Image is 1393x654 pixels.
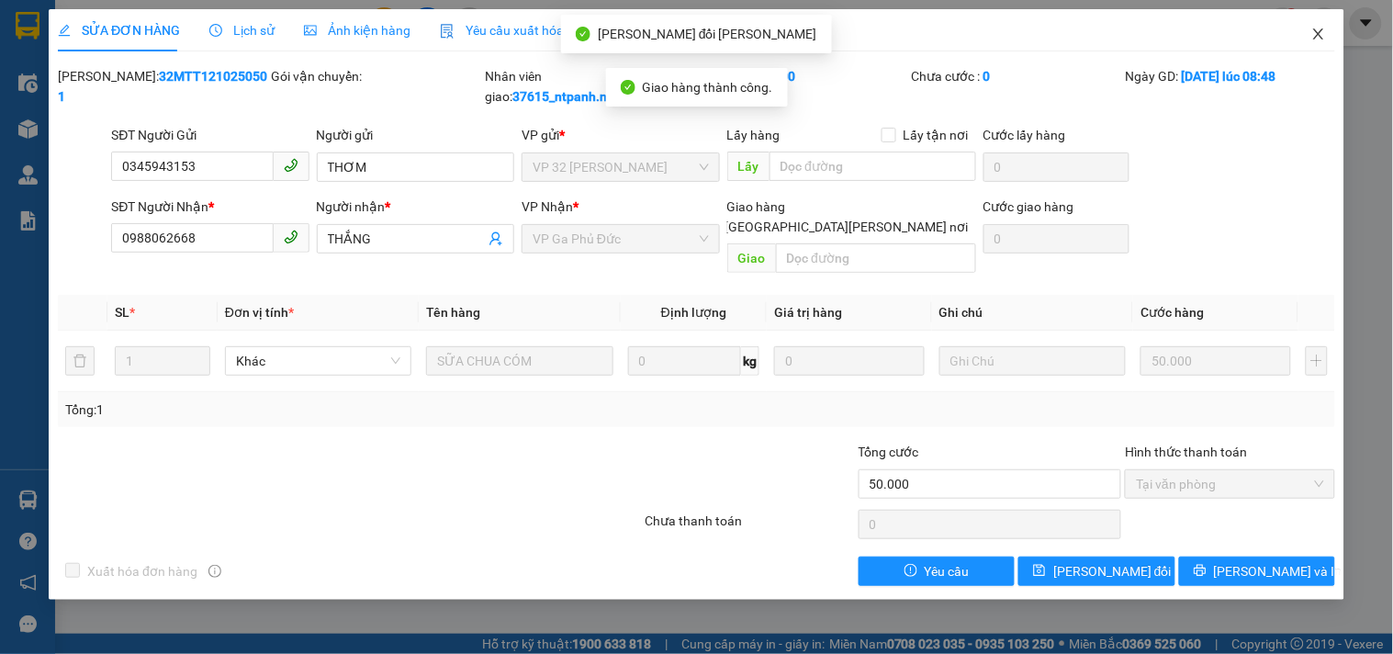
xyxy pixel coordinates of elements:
[58,69,267,104] b: 32MTT1210250501
[58,24,71,37] span: edit
[272,66,481,86] div: Gói vận chuyển:
[485,66,694,107] div: Nhân viên giao:
[209,24,222,37] span: clock-circle
[1194,564,1207,579] span: printer
[698,66,907,86] div: Cước rồi :
[925,561,970,581] span: Yêu cầu
[111,197,309,217] div: SĐT Người Nhận
[304,24,317,37] span: picture
[661,305,726,320] span: Định lượng
[859,557,1015,586] button: exclamation-circleYêu cầu
[643,511,856,543] div: Chưa thanh toán
[727,128,781,142] span: Lấy hàng
[1125,445,1247,459] label: Hình thức thanh toán
[896,125,976,145] span: Lấy tận nơi
[932,295,1133,331] th: Ghi chú
[426,305,480,320] span: Tên hàng
[718,217,976,237] span: [GEOGRAPHIC_DATA][PERSON_NAME] nơi
[522,199,573,214] span: VP Nhận
[1136,470,1323,498] span: Tại văn phòng
[80,561,205,581] span: Xuất hóa đơn hàng
[1125,66,1334,86] div: Ngày GD:
[741,346,759,376] span: kg
[522,125,719,145] div: VP gửi
[440,24,455,39] img: icon
[774,346,925,376] input: 0
[643,80,773,95] span: Giao hàng thành công.
[111,125,309,145] div: SĐT Người Gửi
[115,305,129,320] span: SL
[727,152,770,181] span: Lấy
[426,346,612,376] input: VD: Bàn, Ghế
[65,346,95,376] button: delete
[598,27,817,41] span: [PERSON_NAME] đổi [PERSON_NAME]
[512,89,687,104] b: 37615_ntpanh.namcuonglimo
[983,199,1074,214] label: Cước giao hàng
[774,305,842,320] span: Giá trị hàng
[1140,346,1291,376] input: 0
[939,346,1126,376] input: Ghi Chú
[225,305,294,320] span: Đơn vị tính
[983,128,1066,142] label: Cước lấy hàng
[576,27,590,41] span: check-circle
[904,564,917,579] span: exclamation-circle
[58,66,267,107] div: [PERSON_NAME]:
[317,197,514,217] div: Người nhận
[284,158,298,173] span: phone
[304,23,410,38] span: Ảnh kiện hàng
[983,152,1130,182] input: Cước lấy hàng
[1179,557,1335,586] button: printer[PERSON_NAME] và In
[1033,564,1046,579] span: save
[1214,561,1342,581] span: [PERSON_NAME] và In
[983,69,991,84] b: 0
[489,231,503,246] span: user-add
[776,243,976,273] input: Dọc đường
[1018,557,1174,586] button: save[PERSON_NAME] đổi
[1140,305,1204,320] span: Cước hàng
[208,565,221,578] span: info-circle
[727,199,786,214] span: Giao hàng
[1181,69,1275,84] b: [DATE] lúc 08:48
[1306,346,1328,376] button: plus
[1053,561,1172,581] span: [PERSON_NAME] đổi
[533,153,708,181] span: VP 32 Mạc Thái Tổ
[533,225,708,253] span: VP Ga Phủ Đức
[317,125,514,145] div: Người gửi
[727,243,776,273] span: Giao
[440,23,634,38] span: Yêu cầu xuất hóa đơn điện tử
[1311,27,1326,41] span: close
[770,152,976,181] input: Dọc đường
[58,23,180,38] span: SỬA ĐƠN HÀNG
[983,224,1130,254] input: Cước giao hàng
[859,445,919,459] span: Tổng cước
[621,80,635,95] span: check-circle
[1293,9,1344,61] button: Close
[912,66,1121,86] div: Chưa cước :
[209,23,275,38] span: Lịch sử
[236,347,400,375] span: Khác
[65,400,539,420] div: Tổng: 1
[284,230,298,244] span: phone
